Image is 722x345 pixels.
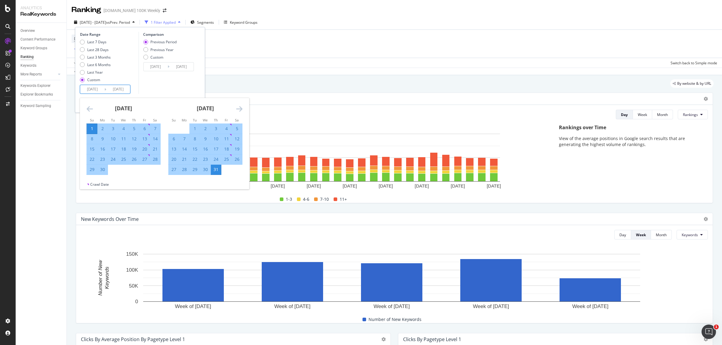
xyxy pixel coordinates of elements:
[108,154,118,164] td: Selected. Tuesday, June 24, 2025
[221,144,232,154] td: Selected. Friday, July 18, 2025
[106,20,130,25] span: vs Prev. Period
[72,5,101,15] div: Ranking
[135,299,138,305] text: 0
[211,156,221,162] div: 24
[87,154,97,164] td: Selected. Sunday, June 22, 2025
[221,136,232,142] div: 11
[121,118,126,122] small: We
[150,47,174,52] div: Previous Year
[80,47,111,52] div: Last 28 Days
[143,118,146,122] small: Fr
[97,124,108,134] td: Selected. Monday, June 2, 2025
[103,8,160,14] div: [DOMAIN_NAME] 100K Weekly
[97,144,108,154] td: Selected. Monday, June 16, 2025
[214,118,218,122] small: Th
[190,144,200,154] td: Selected. Tuesday, July 15, 2025
[20,54,62,60] a: Ranking
[20,71,56,78] a: More Reports
[20,28,62,34] a: Overview
[139,144,150,154] td: Selected. Friday, June 20, 2025
[182,118,187,122] small: Mo
[190,166,200,172] div: 29
[72,46,96,53] button: Add Filter
[271,184,285,189] text: [DATE]
[87,166,97,172] div: 29
[190,164,200,175] td: Selected. Tuesday, July 29, 2025
[140,156,150,162] div: 27
[129,283,138,289] text: 50K
[20,71,42,78] div: More Reports
[200,154,211,164] td: Selected. Wednesday, July 23, 2025
[129,134,139,144] td: Selected. Thursday, June 12, 2025
[232,156,242,162] div: 26
[221,126,232,132] div: 4
[473,304,509,309] text: Week of [DATE]
[80,77,111,82] div: Custom
[119,126,129,132] div: 4
[87,39,106,44] div: Last 7 Days
[129,124,139,134] td: Selected. Thursday, June 5, 2025
[169,63,193,71] input: End Date
[572,304,608,309] text: Week of [DATE]
[153,118,157,122] small: Sa
[677,82,711,85] span: By website & by URL
[97,146,108,152] div: 16
[80,70,111,75] div: Last Year
[20,83,51,89] div: Keywords Explorer
[168,164,179,175] td: Selected. Sunday, July 27, 2025
[87,156,97,162] div: 22
[221,134,232,144] td: Selected. Friday, July 11, 2025
[97,126,108,132] div: 2
[108,124,118,134] td: Selected. Tuesday, June 3, 2025
[168,144,179,154] td: Selected. Sunday, July 13, 2025
[97,260,103,296] text: Number of New
[320,196,329,203] span: 7-10
[140,136,150,142] div: 13
[151,20,176,25] div: 1 Filter Applied
[150,144,160,154] td: Selected. Saturday, June 21, 2025
[87,124,97,134] td: Selected as start date. Sunday, June 1, 2025
[340,196,347,203] span: 11+
[211,134,221,144] td: Selected. Thursday, July 10, 2025
[81,131,546,191] div: A chart.
[20,91,62,98] a: Explorer Bookmarks
[232,154,242,164] td: Selected. Saturday, July 26, 2025
[87,144,97,154] td: Selected. Sunday, June 15, 2025
[286,196,292,203] span: 1-3
[108,144,118,154] td: Selected. Tuesday, June 17, 2025
[619,232,626,237] div: Day
[20,5,62,11] div: Analytics
[451,184,465,189] text: [DATE]
[108,146,118,152] div: 17
[74,36,85,41] span: Device
[108,134,118,144] td: Selected. Tuesday, June 10, 2025
[87,164,97,175] td: Selected. Sunday, June 29, 2025
[211,166,221,172] div: 31
[200,126,211,132] div: 2
[129,136,139,142] div: 12
[190,134,200,144] td: Selected. Tuesday, July 8, 2025
[656,232,667,237] div: Month
[203,118,208,122] small: We
[80,85,104,93] input: Start Date
[87,62,111,67] div: Last 6 Months
[97,164,108,175] td: Selected. Monday, June 30, 2025
[678,110,708,119] button: Rankings
[90,182,109,187] div: Crawl Date
[129,156,139,162] div: 26
[631,230,651,240] button: Week
[87,70,103,75] div: Last Year
[90,118,94,122] small: Su
[714,325,719,329] span: 1
[197,20,214,25] span: Segments
[97,136,108,142] div: 9
[119,156,129,162] div: 25
[87,136,97,142] div: 8
[80,32,137,37] div: Date Range
[20,36,55,43] div: Content Performance
[150,156,160,162] div: 28
[140,146,150,152] div: 20
[652,110,673,119] button: Month
[190,146,200,152] div: 15
[20,63,62,69] a: Keywords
